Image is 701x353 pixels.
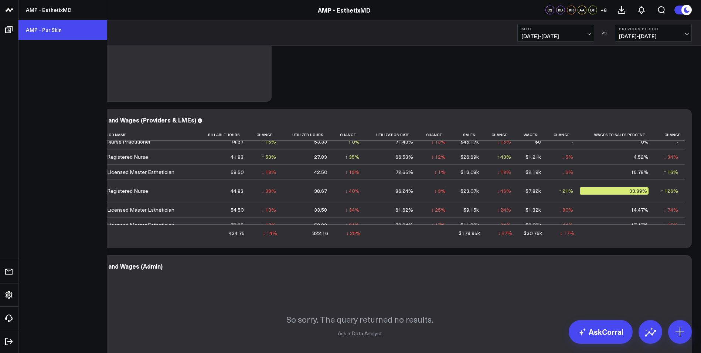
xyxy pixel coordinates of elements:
[556,6,565,14] div: KD
[431,153,446,161] div: ↓ 12%
[107,129,198,141] th: Job Name
[615,24,692,42] button: Previous Period[DATE]-[DATE]
[661,187,678,195] div: ↑ 126%
[262,187,276,195] div: ↓ 38%
[314,153,327,161] div: 27.83
[198,129,251,141] th: Billable Hours
[395,138,413,145] div: 71.43%
[664,153,678,161] div: ↓ 34%
[548,129,580,141] th: Change
[395,168,413,176] div: 72.65%
[599,6,608,14] button: +8
[535,138,541,145] div: $0
[588,6,597,14] div: DP
[107,168,174,176] div: Licensed Master Esthetician
[580,187,649,195] div: 33.89%
[107,206,174,214] div: Licensed Master Esthetician
[497,138,511,145] div: ↓ 15%
[229,229,245,237] div: 434.75
[434,187,446,195] div: ↓ 3%
[107,138,151,145] div: Nurse Practitioner
[395,221,413,229] div: 73.24%
[631,221,649,229] div: 17.17%
[598,31,611,35] div: VS
[33,116,196,124] div: Provider Utilization, Sales and Wages (Providers & LMEs)
[578,6,586,14] div: AA
[318,6,371,14] a: AMP - EsthetixMD
[664,221,678,229] div: ↓ 15%
[562,168,573,176] div: ↓ 6%
[231,153,244,161] div: 41.83
[521,33,590,39] span: [DATE] - [DATE]
[431,206,446,214] div: ↓ 25%
[262,221,276,229] div: ↓ 17%
[283,129,334,141] th: Utilized Hours
[545,6,554,14] div: CS
[460,153,479,161] div: $26.69k
[521,27,590,31] b: MTD
[395,153,413,161] div: 66.53%
[314,221,327,229] div: 52.92
[525,153,541,161] div: $1.21k
[600,7,607,13] span: + 8
[262,153,276,161] div: ↑ 53%
[460,187,479,195] div: $23.07k
[286,314,433,325] p: So sorry. The query returned no results.
[345,168,360,176] div: ↓ 19%
[460,138,479,145] div: $45.17k
[420,129,452,141] th: Change
[569,320,633,344] a: AskCorral
[497,153,511,161] div: ↑ 43%
[107,153,148,161] div: Registered Nurse
[338,330,382,337] a: Ask a Data Analyst
[676,138,678,145] div: -
[517,24,594,42] button: MTD[DATE]-[DATE]
[345,187,360,195] div: ↓ 40%
[314,187,327,195] div: 38.67
[460,168,479,176] div: $13.08k
[498,229,512,237] div: ↓ 27%
[231,221,244,229] div: 72.25
[231,187,244,195] div: 44.83
[334,129,366,141] th: Change
[231,168,244,176] div: 58.50
[250,129,283,141] th: Change
[525,187,541,195] div: $7.82k
[497,206,511,214] div: ↓ 24%
[314,206,327,214] div: 33.58
[580,129,655,141] th: Wages To Sales Percent
[231,138,244,145] div: 74.67
[525,206,541,214] div: $1.32k
[486,129,518,141] th: Change
[567,6,576,14] div: KR
[562,153,573,161] div: ↓ 5%
[345,206,360,214] div: ↓ 34%
[348,138,360,145] div: ↑ 0%
[463,206,479,214] div: $9.15k
[312,229,328,237] div: 322.16
[431,221,446,229] div: ↓ 17%
[460,221,479,229] div: $11.83k
[366,129,420,141] th: Utilization Rate
[459,229,480,237] div: $179.95k
[525,168,541,176] div: $2.19k
[634,153,649,161] div: 4.52%
[631,168,649,176] div: 16.78%
[345,221,360,229] div: ↓ 31%
[655,129,685,141] th: Change
[263,229,277,237] div: ↓ 14%
[18,20,107,40] a: AMP - Pur Skin
[497,168,511,176] div: ↓ 19%
[664,206,678,214] div: ↓ 74%
[518,129,547,141] th: Wages
[345,153,360,161] div: ↑ 35%
[434,168,446,176] div: ↓ 1%
[107,187,148,195] div: Registered Nurse
[619,27,688,31] b: Previous Period
[497,187,511,195] div: ↓ 46%
[395,206,413,214] div: 61.62%
[559,221,573,229] div: ↓ 44%
[525,221,541,229] div: $2.03k
[314,168,327,176] div: 42.50
[231,206,244,214] div: 54.50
